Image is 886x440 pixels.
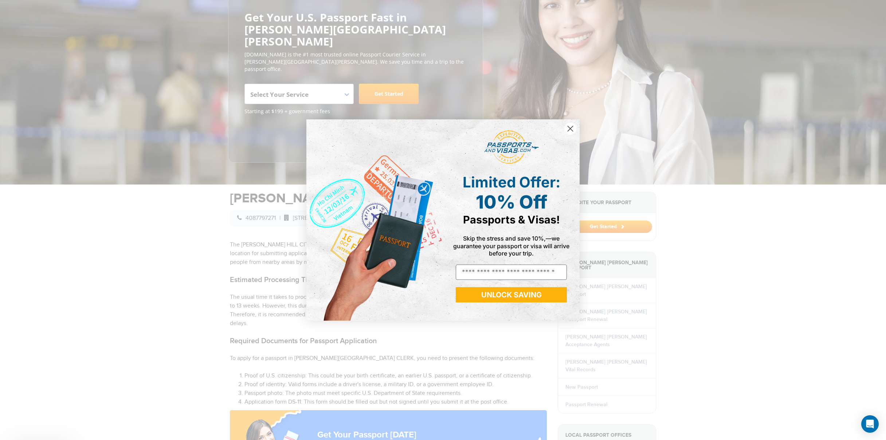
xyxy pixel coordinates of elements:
[456,287,567,302] button: UNLOCK SAVING
[476,191,547,213] span: 10% Off
[484,130,539,164] img: passports and visas
[463,173,560,191] span: Limited Offer:
[453,235,569,257] span: Skip the stress and save 10%,—we guarantee your passport or visa will arrive before your trip.
[463,213,560,226] span: Passports & Visas!
[861,415,879,433] div: Open Intercom Messenger
[306,119,443,321] img: de9cda0d-0715-46ca-9a25-073762a91ba7.png
[564,122,577,135] button: Close dialog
